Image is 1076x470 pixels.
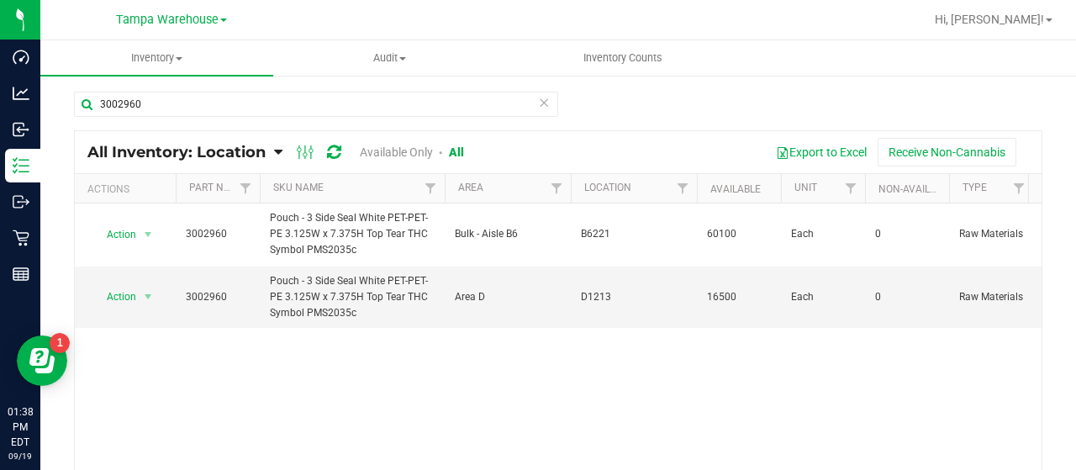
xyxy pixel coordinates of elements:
[455,226,561,242] span: Bulk - Aisle B6
[138,285,159,309] span: select
[273,40,506,76] a: Audit
[13,193,29,210] inline-svg: Outbound
[50,333,70,353] iframe: Resource center unread badge
[186,226,250,242] span: 3002960
[138,223,159,246] span: select
[878,183,953,195] a: Non-Available
[270,210,435,259] span: Pouch - 3 Side Seal White PET-PET-PE 3.125W x 7.375H Top Tear THC Symbol PMS2035c
[87,183,169,195] div: Actions
[17,335,67,386] iframe: Resource center
[92,285,137,309] span: Action
[963,182,987,193] a: Type
[360,145,433,159] a: Available Only
[270,273,435,322] span: Pouch - 3 Side Seal White PET-PET-PE 3.125W x 7.375H Top Tear THC Symbol PMS2035c
[186,289,250,305] span: 3002960
[710,183,761,195] a: Available
[878,138,1016,166] button: Receive Non-Cannabis
[87,143,274,161] a: All Inventory: Location
[794,182,817,193] a: Unit
[74,92,558,117] input: Search Item Name, Retail Display Name, SKU, Part Number...
[875,226,939,242] span: 0
[1005,174,1033,203] a: Filter
[13,85,29,102] inline-svg: Analytics
[458,182,483,193] a: Area
[765,138,878,166] button: Export to Excel
[584,182,631,193] a: Location
[538,92,550,114] span: Clear
[273,182,324,193] a: SKU Name
[959,289,1023,305] span: Raw Materials
[707,226,771,242] span: 60100
[13,49,29,66] inline-svg: Dashboard
[92,223,137,246] span: Action
[8,404,33,450] p: 01:38 PM EDT
[87,143,266,161] span: All Inventory: Location
[13,266,29,283] inline-svg: Reports
[455,289,561,305] span: Area D
[561,50,685,66] span: Inventory Counts
[707,289,771,305] span: 16500
[837,174,865,203] a: Filter
[116,13,219,27] span: Tampa Warehouse
[13,157,29,174] inline-svg: Inventory
[875,289,939,305] span: 0
[581,226,687,242] span: B6221
[13,230,29,246] inline-svg: Retail
[506,40,739,76] a: Inventory Counts
[669,174,697,203] a: Filter
[274,50,505,66] span: Audit
[40,40,273,76] a: Inventory
[935,13,1044,26] span: Hi, [PERSON_NAME]!
[791,226,855,242] span: Each
[959,226,1023,242] span: Raw Materials
[581,289,687,305] span: D1213
[417,174,445,203] a: Filter
[13,121,29,138] inline-svg: Inbound
[189,182,256,193] a: Part Number
[232,174,260,203] a: Filter
[791,289,855,305] span: Each
[40,50,273,66] span: Inventory
[8,450,33,462] p: 09/19
[449,145,464,159] a: All
[543,174,571,203] a: Filter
